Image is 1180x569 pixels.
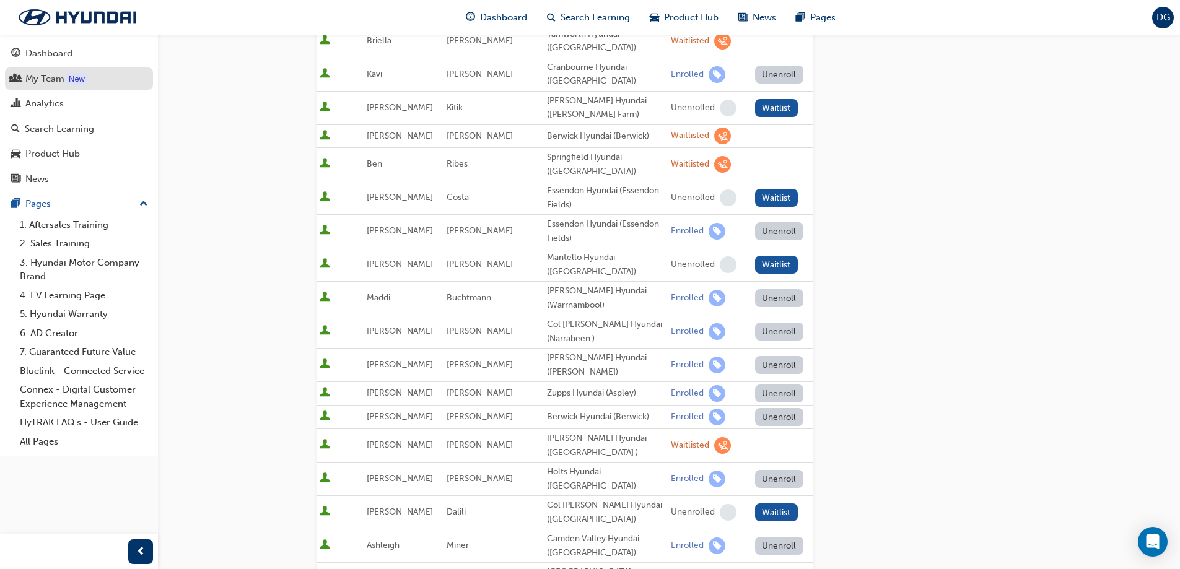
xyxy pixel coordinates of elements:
[671,225,704,237] div: Enrolled
[720,189,736,206] span: learningRecordVerb_NONE-icon
[447,69,513,79] span: [PERSON_NAME]
[537,5,640,30] a: search-iconSearch Learning
[547,27,666,55] div: Tamworth Hyundai ([GEOGRAPHIC_DATA])
[447,326,513,336] span: [PERSON_NAME]
[547,465,666,493] div: Holts Hyundai ([GEOGRAPHIC_DATA])
[6,4,149,30] img: Trak
[720,100,736,116] span: learningRecordVerb_NONE-icon
[367,440,433,450] span: [PERSON_NAME]
[547,410,666,424] div: Berwick Hyundai (Berwick)
[367,388,433,398] span: [PERSON_NAME]
[367,473,433,484] span: [PERSON_NAME]
[671,359,704,371] div: Enrolled
[447,35,513,46] span: [PERSON_NAME]
[15,324,153,343] a: 6. AD Creator
[547,129,666,144] div: Berwick Hyundai (Berwick)
[320,130,330,142] span: User is active
[320,102,330,114] span: User is active
[447,131,513,141] span: [PERSON_NAME]
[671,388,704,399] div: Enrolled
[709,537,725,554] span: learningRecordVerb_ENROLL-icon
[755,289,803,307] button: Unenroll
[755,537,803,555] button: Unenroll
[5,92,153,115] a: Analytics
[139,196,148,212] span: up-icon
[11,98,20,110] span: chart-icon
[1156,11,1170,25] span: DG
[547,61,666,89] div: Cranbourne Hyundai ([GEOGRAPHIC_DATA])
[738,10,748,25] span: news-icon
[5,193,153,215] button: Pages
[753,11,776,25] span: News
[547,351,666,379] div: [PERSON_NAME] Hyundai ([PERSON_NAME])
[5,42,153,65] a: Dashboard
[447,540,469,550] span: Miner
[25,147,80,161] div: Product Hub
[367,411,433,422] span: [PERSON_NAME]
[15,432,153,451] a: All Pages
[447,440,513,450] span: [PERSON_NAME]
[547,150,666,178] div: Springfield Hyundai ([GEOGRAPHIC_DATA])
[320,258,330,271] span: User is active
[320,472,330,485] span: User is active
[15,413,153,432] a: HyTRAK FAQ's - User Guide
[671,292,704,304] div: Enrolled
[5,142,153,165] a: Product Hub
[367,131,433,141] span: [PERSON_NAME]
[447,506,466,517] span: Dalili
[671,192,715,204] div: Unenrolled
[447,259,513,269] span: [PERSON_NAME]
[466,10,475,25] span: guage-icon
[671,440,709,451] div: Waitlisted
[320,506,330,518] span: User is active
[15,342,153,362] a: 7. Guaranteed Future Value
[447,473,513,484] span: [PERSON_NAME]
[320,325,330,337] span: User is active
[15,234,153,253] a: 2. Sales Training
[320,539,330,552] span: User is active
[547,432,666,459] div: [PERSON_NAME] Hyundai ([GEOGRAPHIC_DATA] )
[367,102,433,113] span: [PERSON_NAME]
[547,284,666,312] div: [PERSON_NAME] Hyundai (Warrnambool)
[755,503,798,521] button: Waitlist
[714,437,731,454] span: learningRecordVerb_WAITLIST-icon
[5,67,153,90] a: My Team
[15,215,153,235] a: 1. Aftersales Training
[714,156,731,173] span: learningRecordVerb_WAITLIST-icon
[755,256,798,274] button: Waitlist
[671,69,704,80] div: Enrolled
[25,172,49,186] div: News
[720,504,736,521] span: learningRecordVerb_NONE-icon
[320,387,330,399] span: User is active
[15,286,153,305] a: 4. EV Learning Page
[720,256,736,273] span: learningRecordVerb_NONE-icon
[367,159,382,169] span: Ben
[709,323,725,340] span: learningRecordVerb_ENROLL-icon
[15,305,153,324] a: 5. Hyundai Warranty
[447,359,513,370] span: [PERSON_NAME]
[5,168,153,191] a: News
[320,35,330,47] span: User is active
[447,102,463,113] span: Kitik
[709,357,725,373] span: learningRecordVerb_ENROLL-icon
[11,74,20,85] span: people-icon
[66,73,87,85] div: Tooltip anchor
[709,385,725,402] span: learningRecordVerb_ENROLL-icon
[367,35,391,46] span: Briella
[755,66,803,84] button: Unenroll
[547,318,666,345] div: Col [PERSON_NAME] Hyundai (Narrabeen )
[367,540,400,550] span: Ashleigh
[447,225,513,236] span: [PERSON_NAME]
[11,124,20,135] span: search-icon
[755,408,803,426] button: Unenroll
[671,506,715,518] div: Unenrolled
[447,292,491,303] span: Buchtmann
[320,191,330,204] span: User is active
[367,359,433,370] span: [PERSON_NAME]
[11,149,20,160] span: car-icon
[25,197,51,211] div: Pages
[796,10,805,25] span: pages-icon
[447,192,469,202] span: Costa
[640,5,728,30] a: car-iconProduct Hub
[547,386,666,401] div: Zupps Hyundai (Aspley)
